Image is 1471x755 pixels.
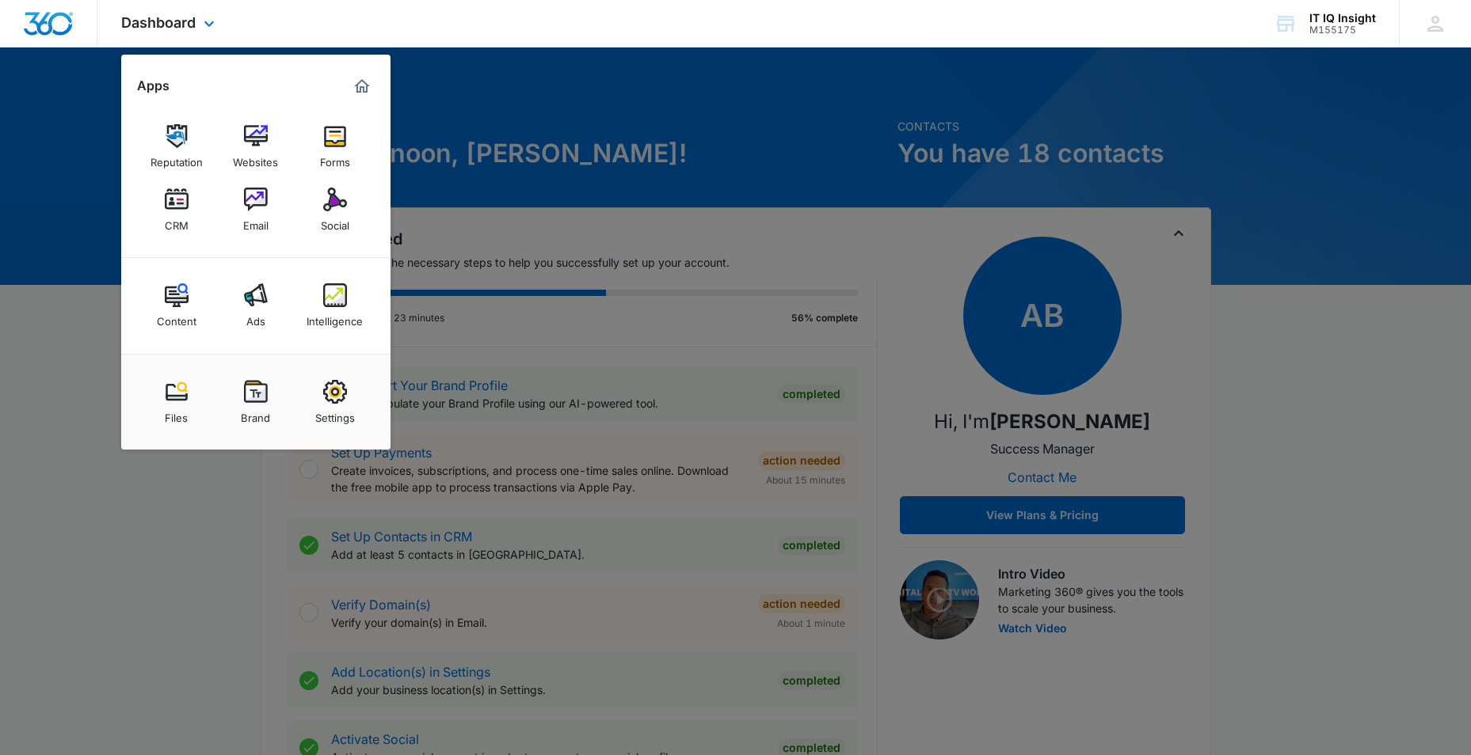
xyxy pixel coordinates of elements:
a: Forms [305,116,365,176]
a: Intelligence [305,275,365,336]
div: Content [157,307,196,328]
div: Settings [315,404,355,424]
div: Ads [246,307,265,328]
div: Brand [241,404,270,424]
a: Ads [226,275,286,336]
span: Dashboard [121,14,196,31]
a: Content [147,275,207,336]
div: account id [1309,25,1376,36]
h2: Apps [137,78,170,93]
div: Forms [320,148,350,169]
a: Files [147,372,207,432]
div: Files [165,404,188,424]
a: Email [226,180,286,240]
div: Websites [233,148,278,169]
a: Marketing 360® Dashboard [349,74,375,99]
div: account name [1309,12,1376,25]
div: Reputation [151,148,203,169]
div: Intelligence [307,307,363,328]
a: Websites [226,116,286,176]
a: Settings [305,372,365,432]
a: Reputation [147,116,207,176]
a: Social [305,180,365,240]
a: Brand [226,372,286,432]
div: Social [321,211,349,232]
div: Email [243,211,269,232]
div: CRM [165,211,189,232]
a: CRM [147,180,207,240]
